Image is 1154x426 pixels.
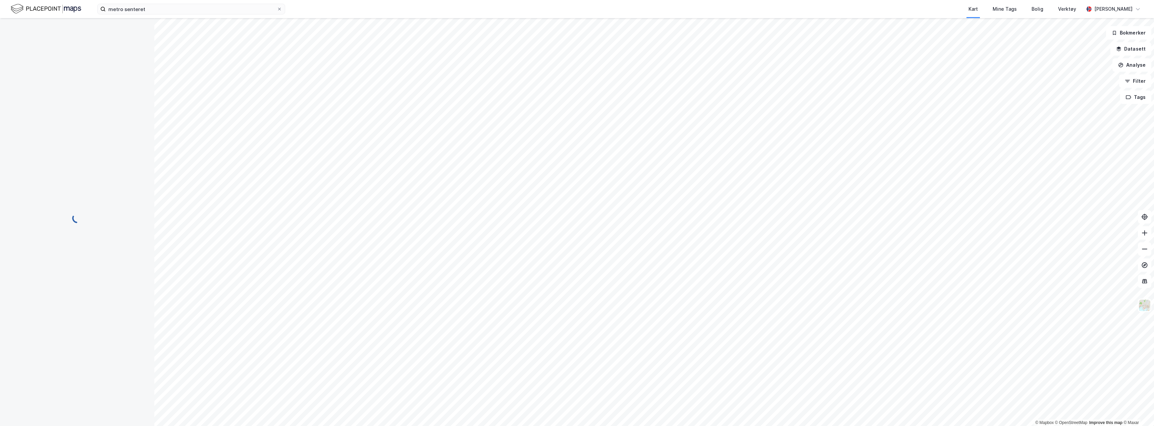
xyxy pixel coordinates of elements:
[1120,90,1151,104] button: Tags
[11,3,81,15] img: logo.f888ab2527a4732fd821a326f86c7f29.svg
[1058,5,1076,13] div: Verktøy
[1035,420,1054,425] a: Mapbox
[1106,26,1151,40] button: Bokmerker
[1120,394,1154,426] iframe: Chat Widget
[1110,42,1151,56] button: Datasett
[1055,420,1088,425] a: OpenStreetMap
[1089,420,1122,425] a: Improve this map
[72,213,83,224] img: spinner.a6d8c91a73a9ac5275cf975e30b51cfb.svg
[106,4,277,14] input: Søk på adresse, matrikkel, gårdeiere, leietakere eller personer
[1112,58,1151,72] button: Analyse
[968,5,978,13] div: Kart
[1094,5,1133,13] div: [PERSON_NAME]
[1032,5,1043,13] div: Bolig
[1119,74,1151,88] button: Filter
[1138,299,1151,312] img: Z
[1120,394,1154,426] div: Kontrollprogram for chat
[993,5,1017,13] div: Mine Tags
